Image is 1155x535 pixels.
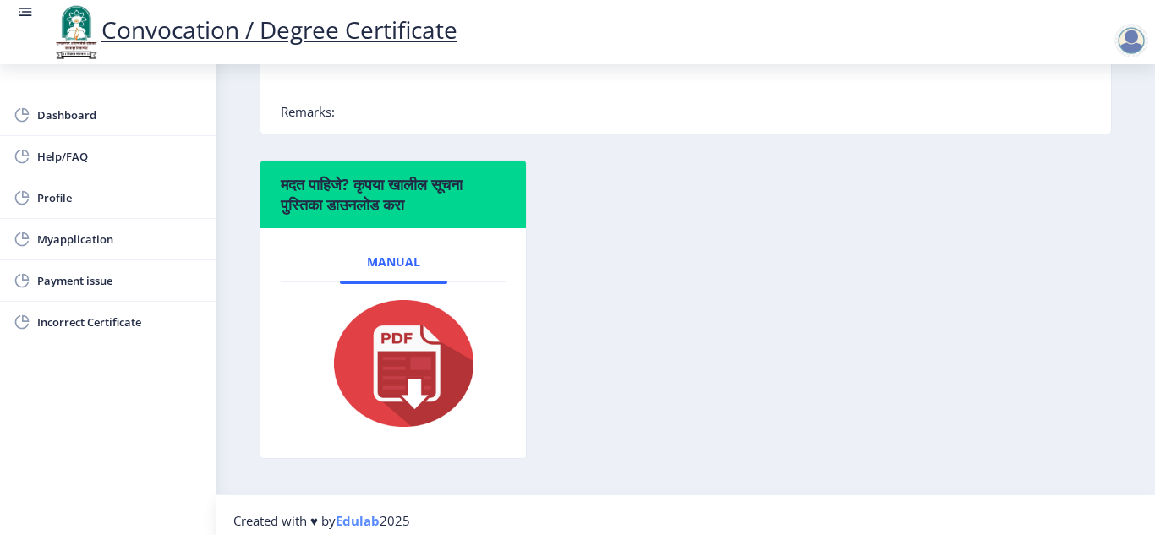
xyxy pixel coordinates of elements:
[233,512,410,529] span: Created with ♥ by 2025
[51,3,101,61] img: logo
[281,103,335,120] span: Remarks:
[51,14,457,46] a: Convocation / Degree Certificate
[309,296,478,431] img: pdf.png
[340,242,447,282] a: Manual
[367,255,420,269] span: Manual
[37,270,203,291] span: Payment issue
[336,512,380,529] a: Edulab
[37,146,203,167] span: Help/FAQ
[37,312,203,332] span: Incorrect Certificate
[281,174,506,215] h6: मदत पाहिजे? कृपया खालील सूचना पुस्तिका डाउनलोड करा
[37,188,203,208] span: Profile
[37,229,203,249] span: Myapplication
[37,105,203,125] span: Dashboard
